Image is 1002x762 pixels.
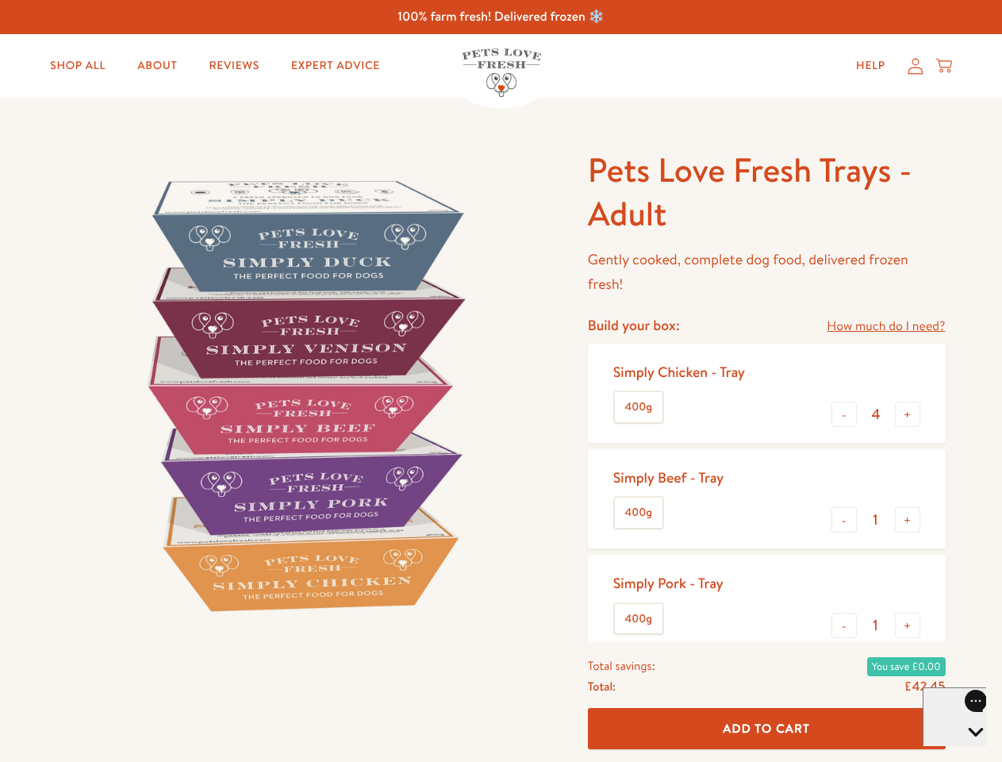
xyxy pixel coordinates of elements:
[588,656,655,676] span: Total savings:
[895,613,920,638] button: +
[843,50,898,82] a: Help
[895,507,920,533] button: +
[831,402,857,427] button: -
[57,148,550,641] img: Pets Love Fresh Trays - Adult
[923,687,986,746] iframe: Gorgias live chat messenger
[613,574,724,592] div: Simply Pork - Tray
[588,316,680,334] h4: Build your box:
[613,468,724,487] div: Simply Beef - Tray
[278,50,393,82] a: Expert Advice
[125,50,190,82] a: About
[831,613,857,638] button: -
[588,248,946,296] p: Gently cooked, complete dog food, delivered frozen fresh!
[613,363,745,381] div: Simply Chicken - Tray
[462,48,541,97] img: Pets Love Fresh
[615,498,662,528] label: 400g
[615,604,662,634] label: 400g
[588,708,946,750] button: Add To Cart
[37,50,118,82] a: Shop All
[723,720,810,737] span: Add To Cart
[867,657,946,676] span: You save £0.00
[615,392,662,422] label: 400g
[196,50,271,82] a: Reviews
[827,316,945,337] a: How much do I need?
[588,676,616,697] span: Total:
[904,678,946,695] span: £42.45
[831,507,857,533] button: -
[895,402,920,427] button: +
[588,148,946,235] h1: Pets Love Fresh Trays - Adult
